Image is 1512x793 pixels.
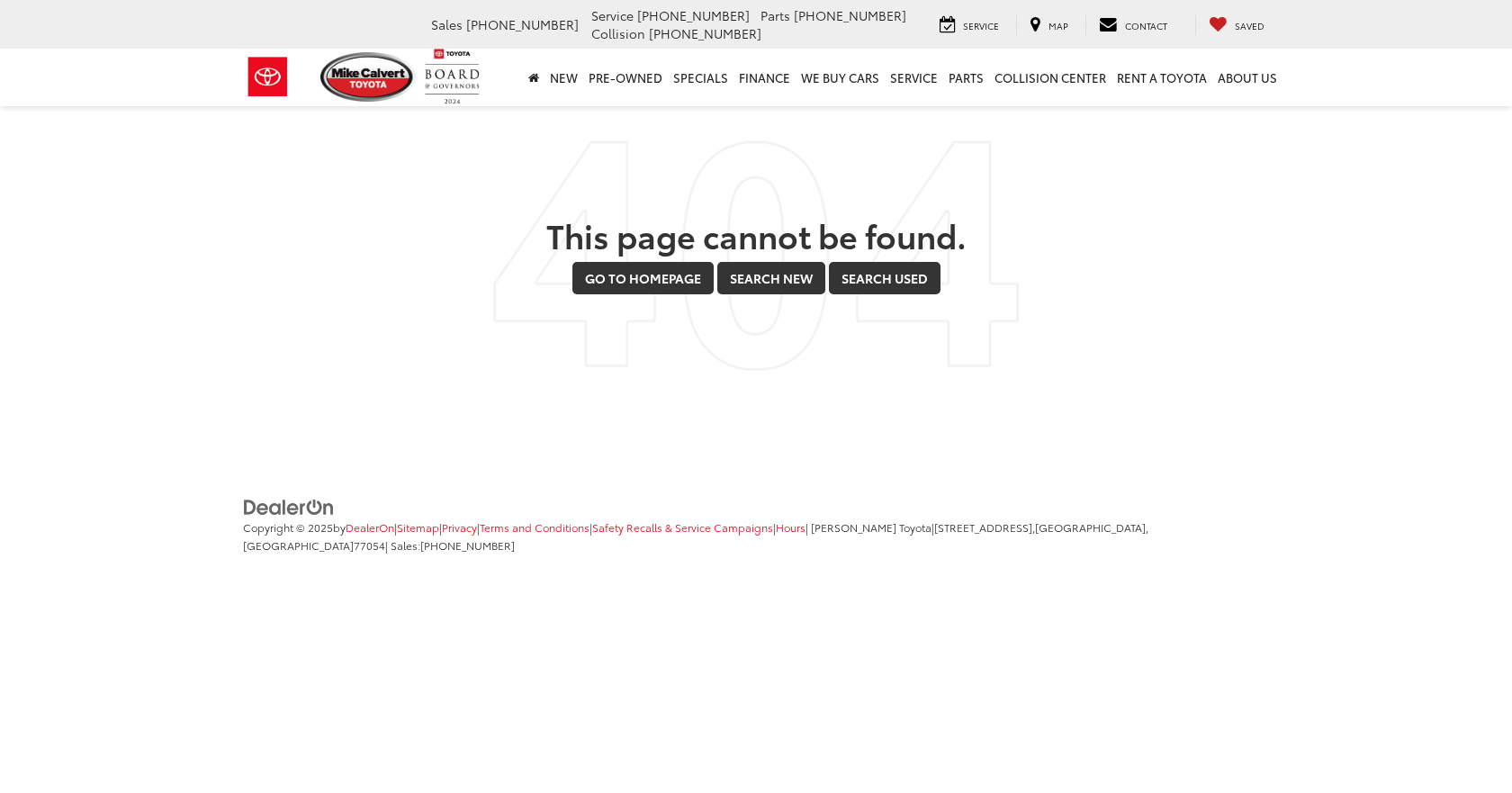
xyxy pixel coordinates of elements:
[466,15,579,33] span: [PHONE_NUMBER]
[523,49,544,106] a: Home
[480,519,589,535] a: Terms and Conditions
[885,49,943,106] a: Service
[926,15,1012,35] a: Service
[544,49,583,106] a: New
[591,24,645,42] span: Collision
[794,6,906,24] span: [PHONE_NUMBER]
[243,537,354,553] span: [GEOGRAPHIC_DATA]
[243,519,333,535] span: Copyright © 2025
[583,49,668,106] a: Pre-Owned
[320,52,416,102] img: Mike Calvert Toyota
[354,537,385,553] span: 77054
[963,19,999,32] span: Service
[385,537,515,553] span: | Sales:
[431,15,463,33] span: Sales
[760,6,790,24] span: Parts
[1195,15,1278,35] a: My Saved Vehicles
[243,498,335,518] img: DealerOn
[668,49,733,106] a: Specials
[1212,49,1282,106] a: About Us
[733,49,796,106] a: Finance
[1235,19,1264,32] span: Saved
[394,519,439,535] span: |
[477,519,589,535] span: |
[805,519,931,535] span: | [PERSON_NAME] Toyota
[1048,19,1068,32] span: Map
[439,519,477,535] span: |
[776,519,805,535] a: Hours
[346,519,394,535] a: DealerOn Home Page
[717,262,825,294] a: Search New
[333,519,394,535] span: by
[1035,519,1148,535] span: [GEOGRAPHIC_DATA],
[420,537,515,553] span: [PHONE_NUMBER]
[1016,15,1082,35] a: Map
[589,519,773,535] span: |
[649,24,761,42] span: [PHONE_NUMBER]
[989,49,1111,106] a: Collision Center
[397,519,439,535] a: Sitemap
[592,519,773,535] a: Safety Recalls & Service Campaigns, Opens in a new tab
[572,262,714,294] a: Go to Homepage
[934,519,1035,535] span: [STREET_ADDRESS],
[243,497,335,515] a: DealerOn
[796,49,885,106] a: WE BUY CARS
[637,6,750,24] span: [PHONE_NUMBER]
[1111,49,1212,106] a: Rent a Toyota
[591,6,634,24] span: Service
[442,519,477,535] a: Privacy
[773,519,805,535] span: |
[234,48,301,106] img: Toyota
[1085,15,1181,35] a: Contact
[243,217,1269,253] h2: This page cannot be found.
[1125,19,1167,32] span: Contact
[829,262,940,294] a: Search Used
[943,49,989,106] a: Parts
